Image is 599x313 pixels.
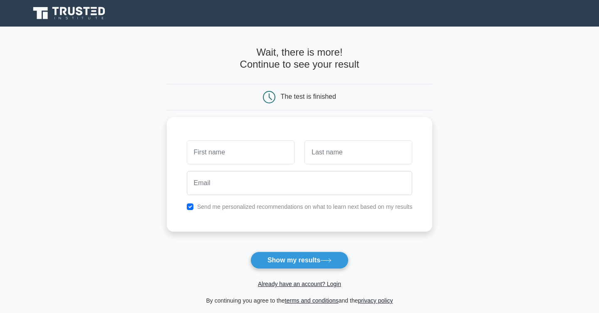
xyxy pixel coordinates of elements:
[187,171,413,195] input: Email
[285,297,339,304] a: terms and conditions
[250,252,349,269] button: Show my results
[162,296,438,306] div: By continuing you agree to the and the
[358,297,393,304] a: privacy policy
[258,281,341,287] a: Already have an account? Login
[167,46,433,71] h4: Wait, there is more! Continue to see your result
[197,203,413,210] label: Send me personalized recommendations on what to learn next based on my results
[304,140,412,164] input: Last name
[187,140,295,164] input: First name
[281,93,336,100] div: The test is finished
